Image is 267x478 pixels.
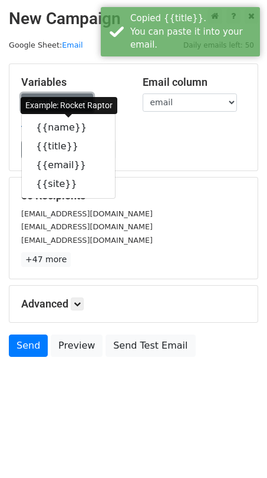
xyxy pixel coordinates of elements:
small: [EMAIL_ADDRESS][DOMAIN_NAME] [21,222,153,231]
a: {{site}} [22,175,115,193]
small: Google Sheet: [9,41,83,49]
h5: Advanced [21,298,246,310]
a: {{email}} [22,156,115,175]
iframe: Chat Widget [208,422,267,478]
a: {{name}} [22,118,115,137]
small: [EMAIL_ADDRESS][DOMAIN_NAME] [21,209,153,218]
h5: 50 Recipients [21,189,246,202]
a: Email [62,41,83,49]
div: Example: Rocket Raptor [21,97,117,114]
a: Send [9,335,48,357]
a: Preview [51,335,103,357]
a: Send Test Email [106,335,195,357]
small: [EMAIL_ADDRESS][DOMAIN_NAME] [21,236,153,245]
a: +47 more [21,252,71,267]
h5: Email column [143,76,246,89]
div: Copied {{title}}. You can paste it into your email. [130,12,255,52]
h5: Variables [21,76,125,89]
h2: New Campaign [9,9,258,29]
a: {{title}} [22,137,115,156]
